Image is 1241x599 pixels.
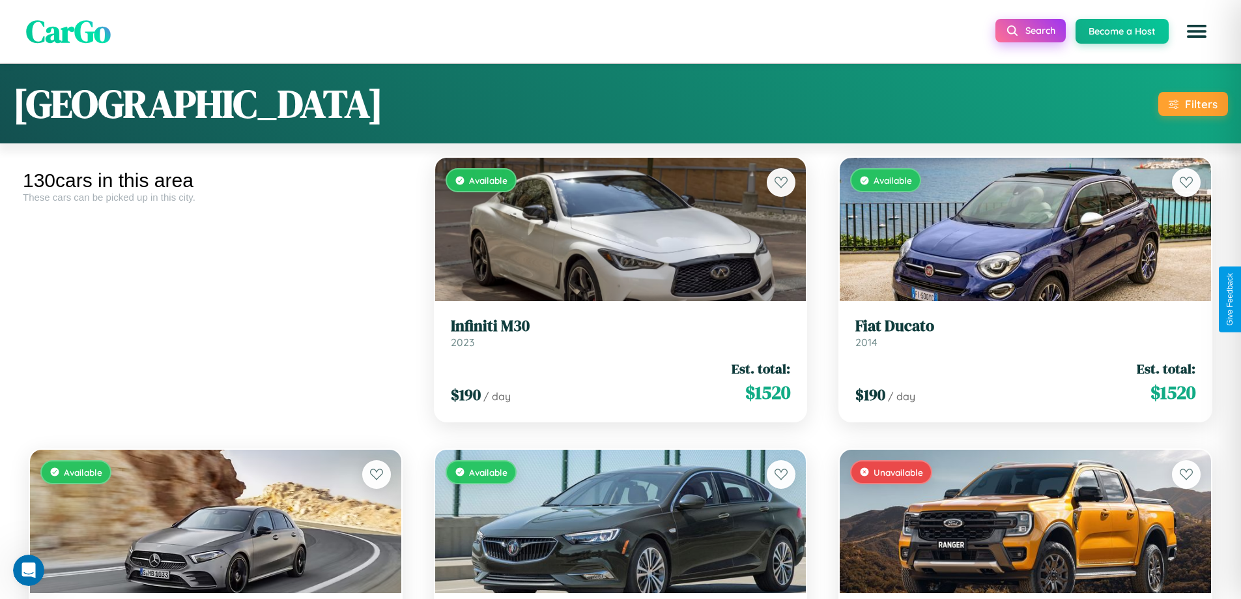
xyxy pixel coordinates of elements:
span: 2014 [855,336,877,349]
span: / day [483,390,511,403]
span: $ 1520 [1150,379,1195,405]
button: Become a Host [1076,19,1169,44]
span: / day [888,390,915,403]
span: Search [1025,25,1055,37]
div: Give Feedback [1225,273,1234,326]
span: Available [874,175,912,186]
h3: Fiat Ducato [855,317,1195,336]
span: CarGo [26,10,111,53]
span: Unavailable [874,467,923,478]
button: Filters [1158,92,1228,116]
span: $ 190 [451,384,481,405]
h3: Infiniti M30 [451,317,791,336]
h1: [GEOGRAPHIC_DATA] [13,77,383,130]
a: Infiniti M302023 [451,317,791,349]
button: Open menu [1178,13,1215,50]
span: 2023 [451,336,474,349]
span: Est. total: [1137,359,1195,378]
span: Available [469,175,507,186]
iframe: Intercom live chat [13,555,44,586]
span: Available [64,467,102,478]
span: Est. total: [732,359,790,378]
button: Search [995,19,1066,42]
a: Fiat Ducato2014 [855,317,1195,349]
div: 130 cars in this area [23,169,408,192]
span: $ 190 [855,384,885,405]
span: $ 1520 [745,379,790,405]
span: Available [469,467,507,478]
div: Filters [1185,97,1218,111]
div: These cars can be picked up in this city. [23,192,408,203]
